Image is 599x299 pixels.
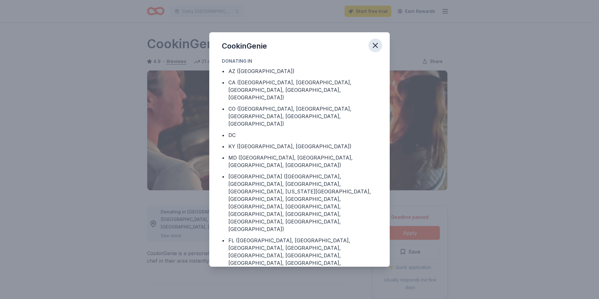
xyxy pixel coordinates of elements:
[222,57,377,65] div: Donating in
[228,143,352,150] div: KY ([GEOGRAPHIC_DATA], [GEOGRAPHIC_DATA])
[228,67,294,75] div: AZ ([GEOGRAPHIC_DATA])
[222,67,225,75] div: •
[228,173,377,233] div: [GEOGRAPHIC_DATA] ([GEOGRAPHIC_DATA], [GEOGRAPHIC_DATA], [GEOGRAPHIC_DATA], [GEOGRAPHIC_DATA], [U...
[222,131,225,139] div: •
[228,154,377,169] div: MD ([GEOGRAPHIC_DATA], [GEOGRAPHIC_DATA], [GEOGRAPHIC_DATA], [GEOGRAPHIC_DATA])
[228,79,377,101] div: CA ([GEOGRAPHIC_DATA], [GEOGRAPHIC_DATA], [GEOGRAPHIC_DATA], [GEOGRAPHIC_DATA], [GEOGRAPHIC_DATA])
[222,143,225,150] div: •
[228,131,236,139] div: DC
[222,41,267,51] div: CookinGenie
[228,237,377,297] div: FL ([GEOGRAPHIC_DATA], [GEOGRAPHIC_DATA], [GEOGRAPHIC_DATA], [GEOGRAPHIC_DATA], [GEOGRAPHIC_DATA]...
[222,105,225,113] div: •
[222,154,225,161] div: •
[222,173,225,180] div: •
[228,105,377,128] div: CO ([GEOGRAPHIC_DATA], [GEOGRAPHIC_DATA], [GEOGRAPHIC_DATA], [GEOGRAPHIC_DATA], [GEOGRAPHIC_DATA])
[222,237,225,244] div: •
[222,79,225,86] div: •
